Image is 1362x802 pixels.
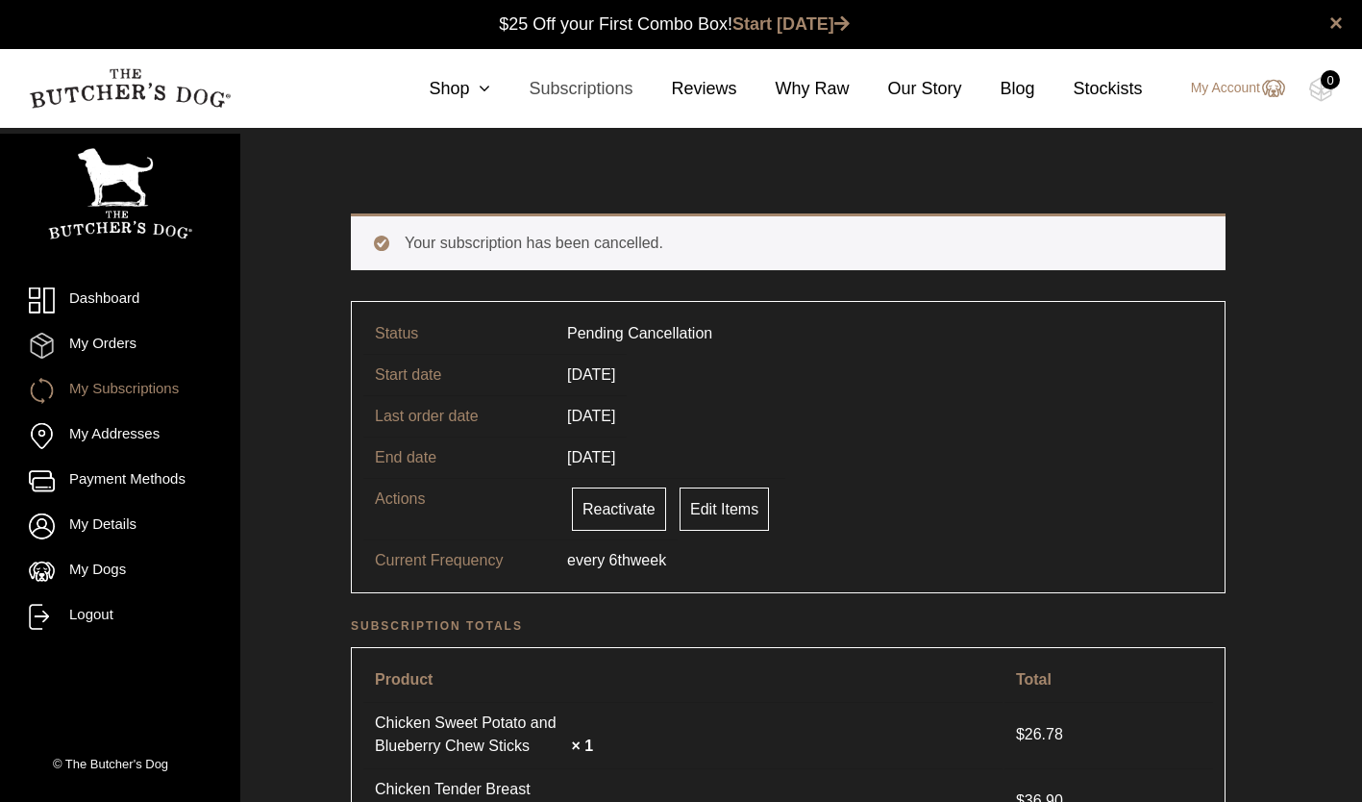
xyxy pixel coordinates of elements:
[1016,726,1068,742] span: 26.78
[29,378,211,404] a: My Subscriptions
[363,395,556,437] td: Last order date
[29,468,211,494] a: Payment Methods
[29,559,211,585] a: My Dogs
[29,423,211,449] a: My Addresses
[29,604,211,630] a: Logout
[556,354,627,395] td: [DATE]
[556,437,627,478] td: [DATE]
[1035,76,1143,102] a: Stockists
[567,549,631,572] span: every 6th
[29,288,211,313] a: Dashboard
[363,478,556,539] td: Actions
[850,76,962,102] a: Our Story
[375,549,567,572] p: Current Frequency
[556,395,627,437] td: [DATE]
[29,333,211,359] a: My Orders
[351,213,1226,270] div: Your subscription has been cancelled.
[1172,77,1285,100] a: My Account
[351,616,1226,636] h2: Subscription totals
[1016,726,1025,742] span: $
[732,14,850,34] a: Start [DATE]
[363,354,556,395] td: Start date
[490,76,632,102] a: Subscriptions
[363,313,556,354] td: Status
[632,76,736,102] a: Reviews
[1309,77,1333,102] img: TBD_Cart-Empty.png
[363,437,556,478] td: End date
[1321,70,1340,89] div: 0
[390,76,490,102] a: Shop
[737,76,850,102] a: Why Raw
[1329,12,1343,35] a: close
[962,76,1035,102] a: Blog
[29,514,211,539] a: My Details
[48,148,192,239] img: TBD_Portrait_Logo_White.png
[571,738,593,754] strong: × 1
[1004,660,1213,700] th: Total
[680,488,769,531] a: Edit Items
[375,712,567,758] a: Chicken Sweet Potato and Blueberry Chew Sticks
[363,660,1003,700] th: Product
[631,549,666,572] span: week
[556,313,724,354] td: Pending Cancellation
[572,488,666,531] a: Reactivate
